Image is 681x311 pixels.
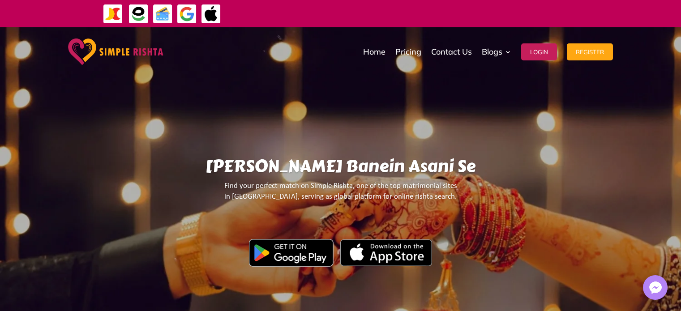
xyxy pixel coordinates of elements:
strong: جاز کیش [516,5,535,21]
a: Login [521,30,557,74]
a: Blogs [482,30,511,74]
img: Google Play [249,239,334,267]
a: Pricing [395,30,421,74]
button: Register [567,43,613,60]
button: Login [521,43,557,60]
img: Messenger [647,279,664,297]
img: JazzCash-icon [103,4,123,24]
a: Home [363,30,385,74]
img: GooglePay-icon [177,4,197,24]
img: Credit Cards [153,4,173,24]
img: ApplePay-icon [201,4,221,24]
p: Find your perfect match on Simple Rishta, one of the top matrimonial sites in [GEOGRAPHIC_DATA], ... [89,181,592,210]
h1: [PERSON_NAME] Banein Asani Se [89,156,592,181]
img: EasyPaisa-icon [128,4,149,24]
strong: ایزی پیسہ [494,5,514,21]
a: Contact Us [431,30,472,74]
a: Register [567,30,613,74]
